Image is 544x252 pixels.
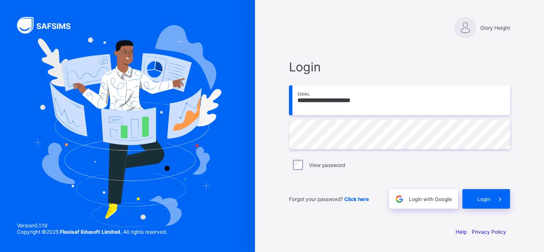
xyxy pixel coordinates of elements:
[17,17,81,34] img: SAFSIMS Logo
[394,194,404,204] img: google.396cfc9801f0270233282035f929180a.svg
[289,59,510,74] span: Login
[17,222,167,229] span: Version 0.1.19
[480,25,510,31] span: Glory Height
[344,196,369,202] a: Click here
[472,229,506,235] a: Privacy Policy
[456,229,467,235] a: Help
[289,196,369,202] span: Forgot your password?
[60,229,122,235] strong: Flexisaf Edusoft Limited.
[17,229,167,235] span: Copyright © 2025 All rights reserved.
[477,196,490,202] span: Login
[34,25,221,227] img: Hero Image
[309,162,345,168] label: View password
[409,196,452,202] span: Login with Google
